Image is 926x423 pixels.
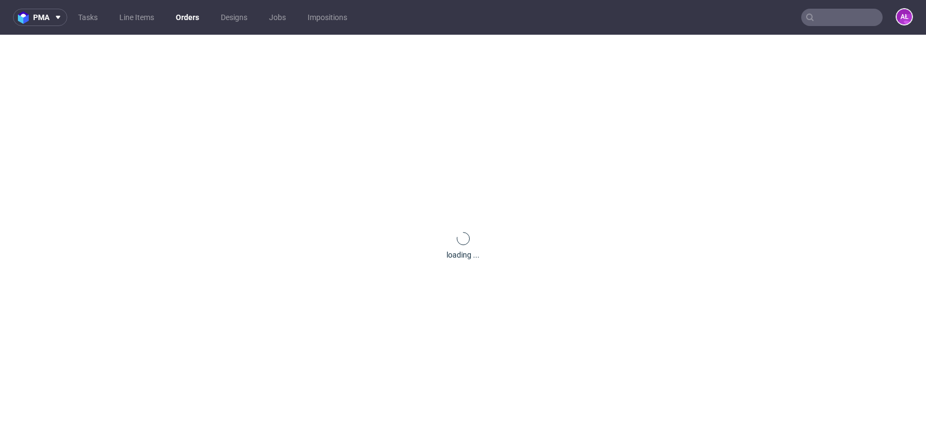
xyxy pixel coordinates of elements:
[13,9,67,26] button: pma
[169,9,206,26] a: Orders
[301,9,354,26] a: Impositions
[446,249,480,260] div: loading ...
[72,9,104,26] a: Tasks
[897,9,912,24] figcaption: AŁ
[18,11,33,24] img: logo
[214,9,254,26] a: Designs
[33,14,49,21] span: pma
[263,9,292,26] a: Jobs
[113,9,161,26] a: Line Items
